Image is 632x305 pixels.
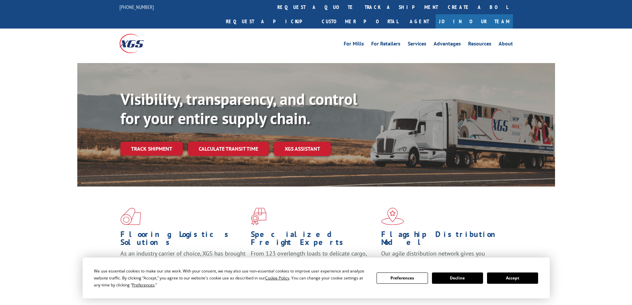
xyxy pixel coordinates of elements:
[436,14,513,29] a: Join Our Team
[83,258,550,298] div: Cookie Consent Prompt
[434,41,461,48] a: Advantages
[188,142,269,156] a: Calculate transit time
[265,275,289,281] span: Cookie Policy
[371,41,400,48] a: For Retailers
[377,272,428,284] button: Preferences
[317,14,403,29] a: Customer Portal
[120,89,357,128] b: Visibility, transparency, and control for your entire supply chain.
[432,272,483,284] button: Decline
[408,41,426,48] a: Services
[344,41,364,48] a: For Mills
[120,230,246,250] h1: Flooring Logistics Solutions
[274,142,331,156] a: XGS ASSISTANT
[499,41,513,48] a: About
[251,208,266,225] img: xgs-icon-focused-on-flooring-red
[120,250,246,273] span: As an industry carrier of choice, XGS has brought innovation and dedication to flooring logistics...
[468,41,491,48] a: Resources
[251,250,376,279] p: From 123 overlength loads to delicate cargo, our experienced staff knows the best way to move you...
[94,267,369,288] div: We use essential cookies to make our site work. With your consent, we may also use non-essential ...
[120,142,183,156] a: Track shipment
[221,14,317,29] a: Request a pickup
[381,230,507,250] h1: Flagship Distribution Model
[381,208,404,225] img: xgs-icon-flagship-distribution-model-red
[132,282,155,288] span: Preferences
[381,250,503,265] span: Our agile distribution network gives you nationwide inventory management on demand.
[251,230,376,250] h1: Specialized Freight Experts
[120,208,141,225] img: xgs-icon-total-supply-chain-intelligence-red
[487,272,538,284] button: Accept
[403,14,436,29] a: Agent
[119,4,154,10] a: [PHONE_NUMBER]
